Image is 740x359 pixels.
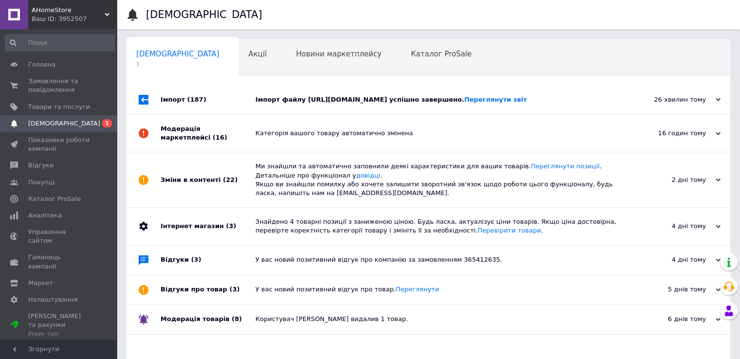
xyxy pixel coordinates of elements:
h1: [DEMOGRAPHIC_DATA] [146,9,262,20]
span: Акції [249,50,267,58]
div: Імпорт [161,85,255,114]
div: Знайдено 4 товарні позиції з заниженою ціною. Будь ласка, актуалізує ціни товарів. Якщо ціна дост... [255,217,623,235]
span: (3) [191,256,201,263]
a: Переглянути звіт [464,96,527,103]
span: [DEMOGRAPHIC_DATA] [28,119,100,128]
div: 2 дні тому [623,176,721,184]
div: Імпорт файлу [URL][DOMAIN_NAME] успішно завершено. [255,95,623,104]
span: Маркет [28,279,53,287]
div: 4 дні тому [623,255,721,264]
span: Каталог ProSale [28,195,81,203]
div: Модерація товарів [161,305,255,334]
div: Користувач [PERSON_NAME] видалив 1 товар. [255,315,623,323]
div: Модерація маркетплейсі [161,115,255,152]
span: Управління сайтом [28,228,90,245]
span: Налаштування [28,295,78,304]
div: 16 годин тому [623,129,721,138]
a: Перевірити товари [478,227,541,234]
span: Гаманець компанії [28,253,90,270]
div: У вас новий позитивний відгук про товар. [255,285,623,294]
div: 26 хвилин тому [623,95,721,104]
span: (3) [230,286,240,293]
span: (22) [223,176,237,183]
span: Аналітика [28,211,62,220]
div: 6 днів тому [623,315,721,323]
span: (16) [213,134,227,141]
div: Зміни в контенті [161,152,255,207]
div: 5 днів тому [623,285,721,294]
span: Головна [28,60,55,69]
span: Покупці [28,178,54,187]
div: Відгуки про товар [161,275,255,305]
span: [DEMOGRAPHIC_DATA] [136,50,219,58]
div: 4 дні тому [623,222,721,231]
span: (187) [187,96,206,103]
span: (3) [226,222,236,230]
span: Показники роботи компанії [28,136,90,153]
div: Ваш ID: 3952507 [32,15,117,23]
span: Товари та послуги [28,103,90,111]
span: AHomeStore [32,6,105,15]
span: Замовлення та повідомлення [28,77,90,94]
a: Переглянути [396,286,439,293]
a: Переглянути позиції [531,162,599,170]
div: Ми знайшли та автоматично заповнили деякі характеристики для ваших товарів. . Детальніше про функ... [255,162,623,197]
span: [PERSON_NAME] та рахунки [28,312,90,339]
input: Пошук [5,34,115,52]
span: 1 [102,119,112,127]
div: Prom топ [28,330,90,339]
div: Категорія вашого товару автоматично змінена [255,129,623,138]
span: 1 [136,60,219,68]
div: Інтернет магазин [161,208,255,245]
span: Відгуки [28,161,54,170]
span: Новини маркетплейсу [296,50,381,58]
div: У вас новий позитивний відгук про компанію за замовленням 365412635. [255,255,623,264]
div: Відгуки [161,246,255,275]
a: довідці [356,172,380,179]
span: Каталог ProSale [411,50,471,58]
span: (8) [232,315,242,323]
